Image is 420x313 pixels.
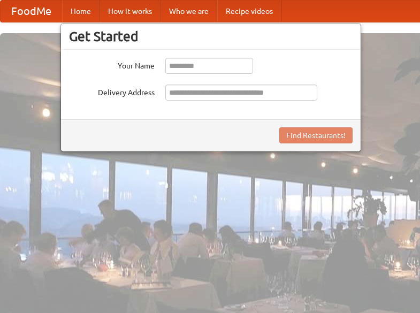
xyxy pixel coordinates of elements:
[217,1,281,22] a: Recipe videos
[69,28,353,44] h3: Get Started
[69,58,155,71] label: Your Name
[279,127,353,143] button: Find Restaurants!
[69,85,155,98] label: Delivery Address
[62,1,100,22] a: Home
[100,1,161,22] a: How it works
[1,1,62,22] a: FoodMe
[161,1,217,22] a: Who we are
